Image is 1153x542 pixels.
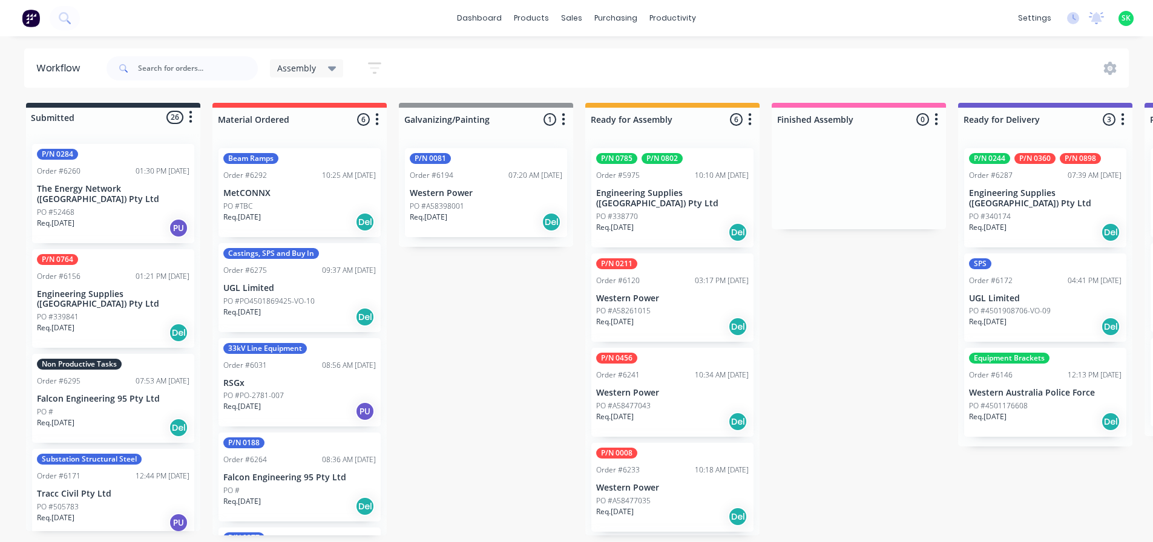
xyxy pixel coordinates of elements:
div: P/N 0764Order #615601:21 PM [DATE]Engineering Supplies ([GEOGRAPHIC_DATA]) Pty LtdPO #339841Req.[... [32,249,194,348]
div: P/N 0456 [596,353,637,364]
div: Beam Ramps [223,153,278,164]
p: PO #338770 [596,211,638,222]
div: Order #6156 [37,271,80,282]
div: P/N 0898 [1060,153,1101,164]
div: P/N 0081Order #619407:20 AM [DATE]Western PowerPO #A58398001Req.[DATE]Del [405,148,567,237]
div: P/N 0284 [37,149,78,160]
p: Req. [DATE] [969,411,1007,422]
div: Del [1101,223,1120,242]
div: Del [728,507,747,526]
p: Western Power [410,188,562,198]
div: P/N 0785 [596,153,637,164]
div: P/N 0081 [410,153,451,164]
div: productivity [643,9,702,27]
div: SPSOrder #617204:41 PM [DATE]UGL LimitedPO #4501908706-VO-09Req.[DATE]Del [964,253,1126,342]
div: Del [355,212,375,232]
p: Western Power [596,388,749,398]
p: PO #PO4501869425-VO-10 [223,296,315,307]
div: Equipment BracketsOrder #614612:13 PM [DATE]Western Australia Police ForcePO #4501176608Req.[DATE... [964,348,1126,437]
div: 33kV Line EquipmentOrder #603108:56 AM [DATE]RSGxPO #PO-2781-007Req.[DATE]PU [218,338,381,427]
div: Del [1101,412,1120,431]
div: Substation Structural SteelOrder #617112:44 PM [DATE]Tracc Civil Pty LtdPO #505783Req.[DATE]PU [32,449,194,538]
p: Engineering Supplies ([GEOGRAPHIC_DATA]) Pty Ltd [596,188,749,209]
div: Order #6264 [223,454,267,465]
p: PO #A58398001 [410,201,464,212]
div: Non Productive TasksOrder #629507:53 AM [DATE]Falcon Engineering 95 Pty LtdPO #Req.[DATE]Del [32,354,194,443]
div: Del [728,412,747,431]
p: PO #A58477043 [596,400,651,411]
p: UGL Limited [969,293,1122,304]
div: 08:36 AM [DATE] [322,454,376,465]
div: Order #6146 [969,370,1013,380]
div: 08:56 AM [DATE] [322,360,376,371]
p: RSGx [223,378,376,388]
p: Req. [DATE] [410,212,447,223]
div: Order #6241 [596,370,640,380]
p: Req. [DATE] [223,212,261,223]
div: 03:17 PM [DATE] [695,275,749,286]
div: Equipment Brackets [969,353,1050,364]
div: Del [1101,317,1120,336]
div: Castings, SPS and Buy In [223,248,319,259]
div: Non Productive Tasks [37,359,122,370]
div: Order #6260 [37,166,80,177]
div: Castings, SPS and Buy InOrder #627509:37 AM [DATE]UGL LimitedPO #PO4501869425-VO-10Req.[DATE]Del [218,243,381,332]
div: P/N 0008Order #623310:18 AM [DATE]Western PowerPO #A58477035Req.[DATE]Del [591,443,754,532]
p: Falcon Engineering 95 Pty Ltd [37,394,189,404]
p: PO #505783 [37,501,79,512]
div: 10:34 AM [DATE] [695,370,749,380]
div: Order #6031 [223,360,267,371]
p: Req. [DATE] [596,316,634,327]
div: 01:21 PM [DATE] [136,271,189,282]
a: dashboard [451,9,508,27]
div: Del [169,418,188,437]
div: P/N 0211 [596,258,637,269]
div: P/N 0785P/N 0802Order #597510:10 AM [DATE]Engineering Supplies ([GEOGRAPHIC_DATA]) Pty LtdPO #338... [591,148,754,247]
p: PO #A58477035 [596,495,651,506]
p: Req. [DATE] [223,307,261,318]
p: PO # [37,406,53,417]
p: PO #52468 [37,207,74,218]
p: Engineering Supplies ([GEOGRAPHIC_DATA]) Pty Ltd [37,289,189,310]
p: PO #A58261015 [596,305,651,316]
div: Order #6120 [596,275,640,286]
input: Search for orders... [138,56,258,80]
div: 07:20 AM [DATE] [508,170,562,181]
div: Order #6275 [223,265,267,276]
div: 01:30 PM [DATE] [136,166,189,177]
div: 33kV Line Equipment [223,343,307,354]
div: 10:18 AM [DATE] [695,465,749,475]
p: Req. [DATE] [596,411,634,422]
p: PO #340174 [969,211,1011,222]
div: 12:13 PM [DATE] [1068,370,1122,380]
div: P/N 0188 [223,437,264,448]
div: P/N 0244P/N 0360P/N 0898Order #628707:39 AM [DATE]Engineering Supplies ([GEOGRAPHIC_DATA]) Pty Lt... [964,148,1126,247]
p: Req. [DATE] [223,496,261,507]
div: Del [728,317,747,336]
div: purchasing [588,9,643,27]
div: P/N 0764 [37,254,78,265]
p: Engineering Supplies ([GEOGRAPHIC_DATA]) Pty Ltd [969,188,1122,209]
div: 07:39 AM [DATE] [1068,170,1122,181]
div: Substation Structural Steel [37,454,142,465]
p: Falcon Engineering 95 Pty Ltd [223,472,376,483]
p: PO #TBC [223,201,252,212]
div: Del [728,223,747,242]
div: Del [355,497,375,516]
div: Order #6171 [37,471,80,482]
p: Req. [DATE] [969,222,1007,233]
div: P/N 0284Order #626001:30 PM [DATE]The Energy Network ([GEOGRAPHIC_DATA]) Pty LtdPO #52468Req.[DAT... [32,144,194,243]
div: Beam RampsOrder #629210:25 AM [DATE]MetCONNXPO #TBCReq.[DATE]Del [218,148,381,237]
div: P/N 0360 [1014,153,1056,164]
p: PO #339841 [37,312,79,322]
p: Req. [DATE] [596,222,634,233]
div: Del [542,212,561,232]
div: P/N 0211Order #612003:17 PM [DATE]Western PowerPO #A58261015Req.[DATE]Del [591,253,754,342]
div: Workflow [36,61,86,76]
p: PO #4501908706-VO-09 [969,305,1051,316]
div: Order #6295 [37,376,80,387]
p: PO #PO-2781-007 [223,390,284,401]
p: Western Australia Police Force [969,388,1122,398]
div: Order #6172 [969,275,1013,286]
div: Order #6233 [596,465,640,475]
